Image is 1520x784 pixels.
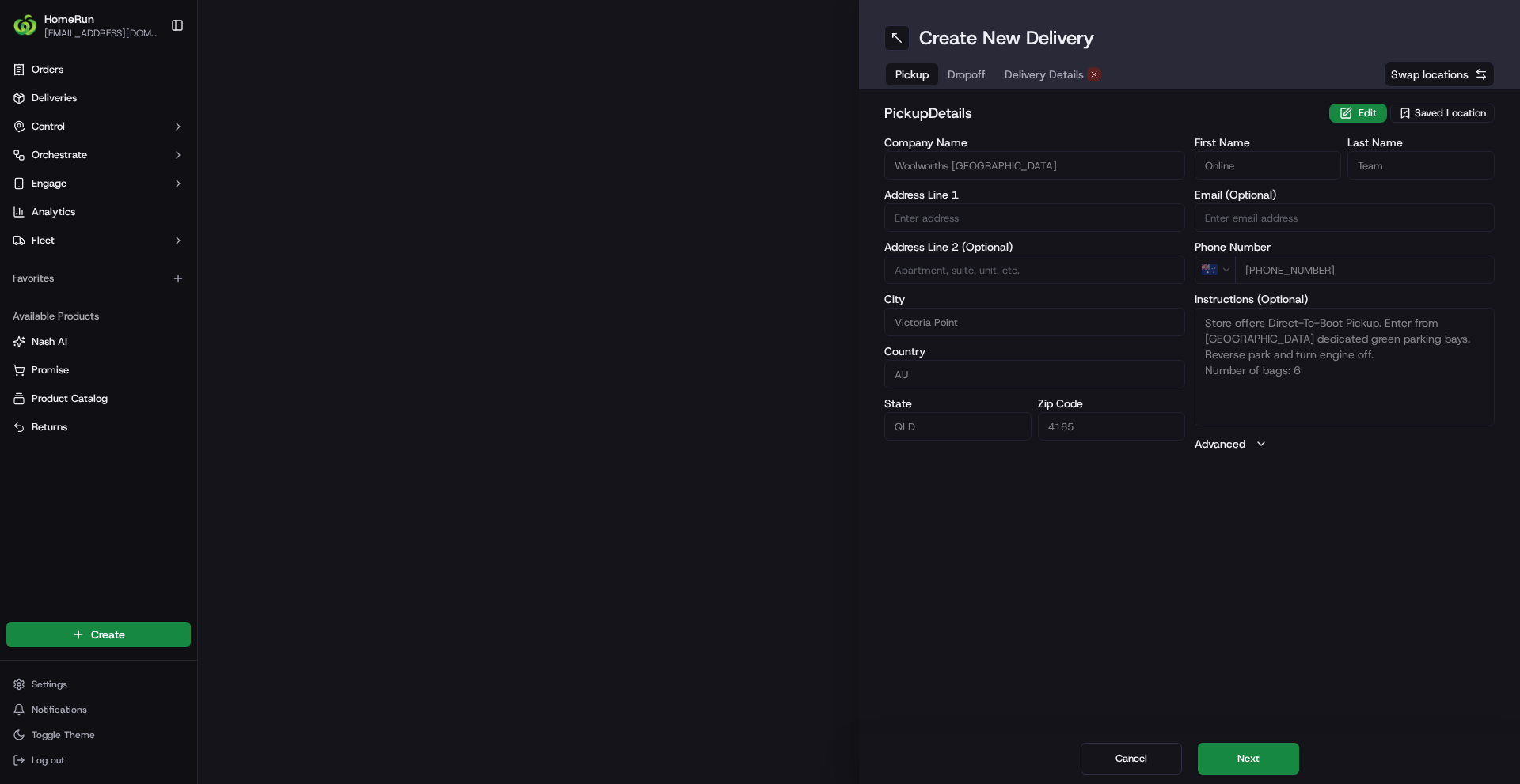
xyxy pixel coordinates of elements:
div: Favorites [6,266,191,291]
span: Orchestrate [32,148,87,162]
button: Edit [1329,104,1387,123]
button: Create [6,622,191,647]
input: Enter last name [1347,151,1495,180]
span: Dropoff [948,66,986,82]
span: Engage [32,176,66,191]
label: Instructions (Optional) [1195,294,1495,305]
span: Deliveries [32,91,77,105]
label: City [884,294,1185,305]
span: Settings [32,678,67,691]
div: Available Products [6,304,191,329]
button: HomeRun [44,11,94,27]
button: [EMAIL_ADDRESS][DOMAIN_NAME] [44,27,158,40]
h2: pickup Details [884,102,1320,124]
h1: Create New Delivery [919,25,1094,51]
span: Create [91,627,125,642]
label: Phone Number [1195,241,1495,252]
span: Toggle Theme [32,729,95,741]
label: Address Line 2 (Optional) [884,241,1185,252]
span: Promise [32,363,69,377]
button: Swap locations [1384,62,1495,87]
img: HomeRun [13,13,38,38]
button: Engage [6,171,191,196]
a: Promise [13,363,184,377]
button: Cancel [1081,743,1182,775]
input: Enter address [884,203,1185,232]
label: Advanced [1195,436,1245,452]
button: Saved Location [1390,102,1495,124]
label: State [884,398,1032,409]
button: Orchestrate [6,142,191,168]
button: Fleet [6,228,191,253]
a: Returns [13,420,184,434]
span: Product Catalog [32,392,108,406]
span: Returns [32,420,67,434]
button: Log out [6,749,191,771]
input: Enter zip code [1038,412,1185,441]
span: Orders [32,62,63,77]
label: Company Name [884,137,1185,148]
label: Address Line 1 [884,189,1185,200]
span: Delivery Details [1005,66,1084,82]
button: Nash AI [6,329,191,354]
input: Apartment, suite, unit, etc. [884,256,1185,284]
button: Notifications [6,699,191,721]
button: Returns [6,415,191,440]
span: Pickup [895,66,929,82]
button: HomeRunHomeRun[EMAIL_ADDRESS][DOMAIN_NAME] [6,6,164,44]
label: Zip Code [1038,398,1185,409]
a: Product Catalog [13,392,184,406]
span: Notifications [32,703,87,716]
span: Fleet [32,233,55,248]
span: Swap locations [1391,66,1469,82]
a: Deliveries [6,85,191,111]
a: Analytics [6,199,191,225]
button: Advanced [1195,436,1495,452]
span: Saved Location [1415,106,1486,120]
input: Enter state [884,412,1032,441]
input: Enter email address [1195,203,1495,232]
label: First Name [1195,137,1342,148]
button: Product Catalog [6,386,191,411]
span: Log out [32,754,64,767]
label: Country [884,346,1185,357]
button: Settings [6,673,191,695]
a: Orders [6,57,191,82]
input: Enter company name [884,151,1185,180]
textarea: Store offers Direct-To-Boot Pickup. Enter from [GEOGRAPHIC_DATA] dedicated green parking bays. Re... [1195,308,1495,426]
input: Enter country [884,360,1185,388]
input: Enter phone number [1235,256,1495,284]
span: Control [32,119,65,134]
button: Next [1198,743,1299,775]
button: Promise [6,358,191,383]
input: Enter city [884,308,1185,336]
label: Last Name [1347,137,1495,148]
button: Toggle Theme [6,724,191,746]
a: Nash AI [13,335,184,349]
span: Nash AI [32,335,67,349]
input: Enter first name [1195,151,1342,180]
button: Control [6,114,191,139]
span: Analytics [32,205,75,219]
label: Email (Optional) [1195,189,1495,200]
